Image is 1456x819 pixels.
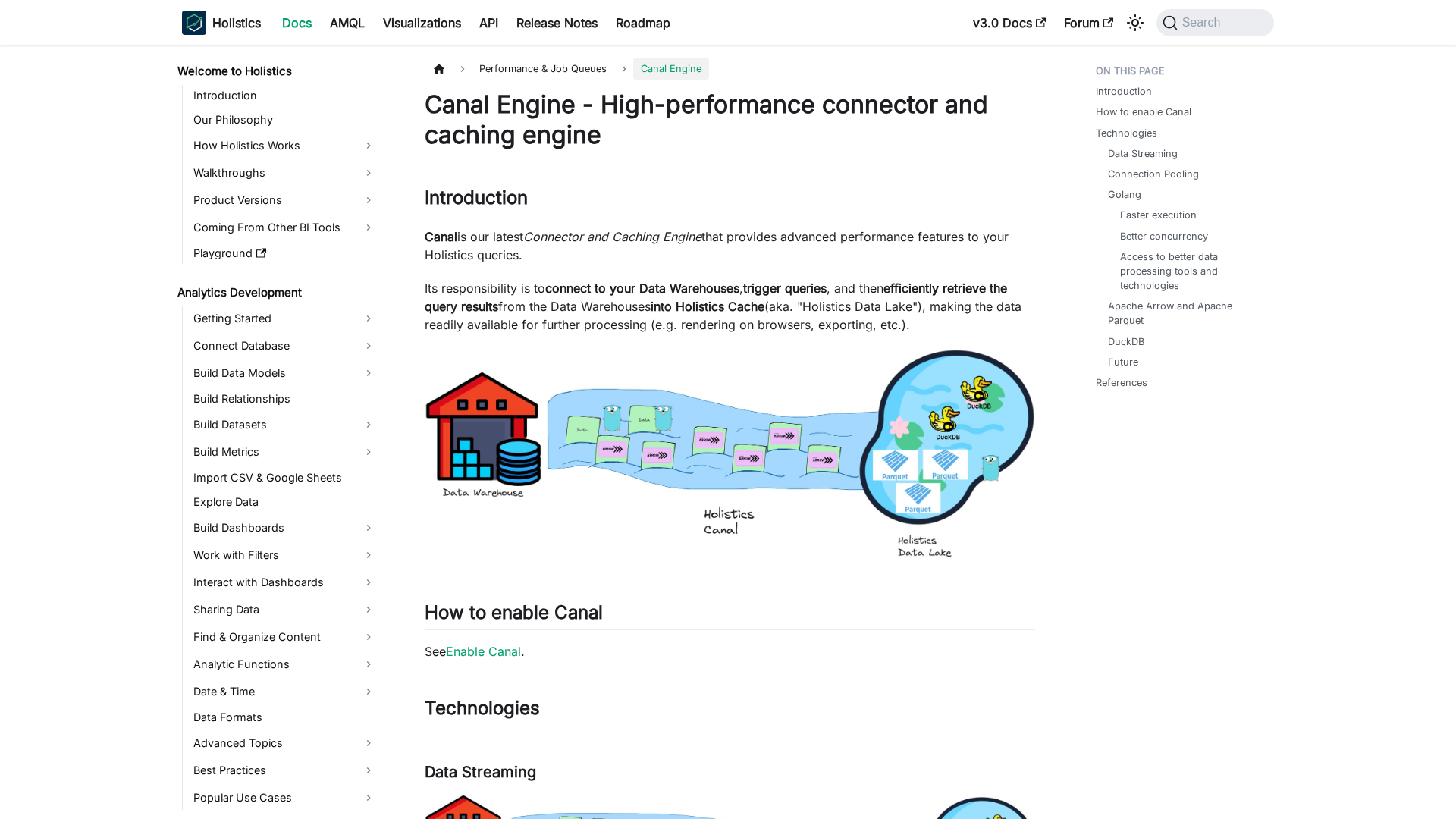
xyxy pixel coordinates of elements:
[964,11,1055,35] a: v3.0 Docs
[189,543,381,567] a: Work with Filters
[212,14,261,32] b: Holistics
[523,229,701,244] em: Connector and Caching Engine
[425,229,457,244] strong: Canal
[189,625,381,649] a: Find & Organize Content
[1096,84,1152,99] a: Introduction
[189,388,381,409] a: Build Relationships
[1120,229,1208,243] a: Better concurrency
[189,707,381,728] a: Data Formats
[173,61,381,82] a: Welcome to Holistics
[189,361,381,385] a: Build Data Models
[321,11,374,35] a: AMQL
[182,11,206,35] img: Holistics
[425,58,453,80] a: Home page
[1108,334,1144,349] a: DuckDB
[189,467,381,488] a: Import CSV & Google Sheets
[189,491,381,513] a: Explore Data
[743,281,827,296] strong: trigger queries
[1055,11,1122,35] a: Forum
[189,306,381,331] a: Getting Started
[273,11,321,35] a: Docs
[633,58,709,80] span: Canal Engine
[189,598,381,622] a: Sharing Data
[1120,208,1197,222] a: Faster execution
[189,731,381,755] a: Advanced Topics
[1096,105,1191,119] a: How to enable Canal
[1096,126,1157,140] a: Technologies
[425,642,1035,661] p: See .
[189,85,381,106] a: Introduction
[607,11,679,35] a: Roadmap
[651,299,764,314] strong: into Holistics Cache
[1156,9,1274,36] button: Search (Command+K)
[189,570,381,595] a: Interact with Dashboards
[1178,16,1230,30] span: Search
[545,281,739,296] strong: connect to your Data Warehouses
[189,334,381,358] a: Connect Database
[1120,249,1253,293] a: Access to better data processing tools and technologies
[1108,355,1138,369] a: Future
[189,758,381,783] a: Best Practices
[425,279,1035,334] p: Its responsibility is to , , and then from the Data Warehouses (aka. "Holistics Data Lake"), maki...
[425,601,1035,630] h2: How to enable Canal
[1096,375,1147,390] a: References
[1108,167,1199,181] a: Connection Pooling
[374,11,470,35] a: Visualizations
[173,282,381,303] a: Analytics Development
[507,11,607,35] a: Release Notes
[189,161,381,185] a: Walkthroughs
[472,58,614,80] span: Performance & Job Queues
[189,243,381,264] a: Playground
[1108,299,1259,328] a: Apache Arrow and Apache Parquet
[425,227,1035,264] p: is our latest that provides advanced performance features to your Holistics queries.
[189,786,381,810] a: Popular Use Cases
[446,644,521,659] a: Enable Canal
[425,763,1035,782] h3: Data Streaming
[1123,11,1147,35] button: Switch between dark and light mode (currently system mode)
[189,188,381,212] a: Product Versions
[425,697,1035,726] h2: Technologies
[425,349,1035,560] img: performance-canal-overview
[425,58,1035,80] nav: Breadcrumbs
[189,516,381,540] a: Build Dashboards
[189,215,381,240] a: Coming From Other BI Tools
[189,109,381,130] a: Our Philosophy
[1108,146,1178,161] a: Data Streaming
[182,11,261,35] a: HolisticsHolisticsHolistics
[425,187,1035,215] h2: Introduction
[189,413,381,437] a: Build Datasets
[470,11,507,35] a: API
[167,45,394,819] nav: Docs sidebar
[189,440,381,464] a: Build Metrics
[189,679,381,704] a: Date & Time
[189,652,381,676] a: Analytic Functions
[1108,187,1141,202] a: Golang
[425,89,1035,150] h1: Canal Engine - High-performance connector and caching engine
[189,133,381,158] a: How Holistics Works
